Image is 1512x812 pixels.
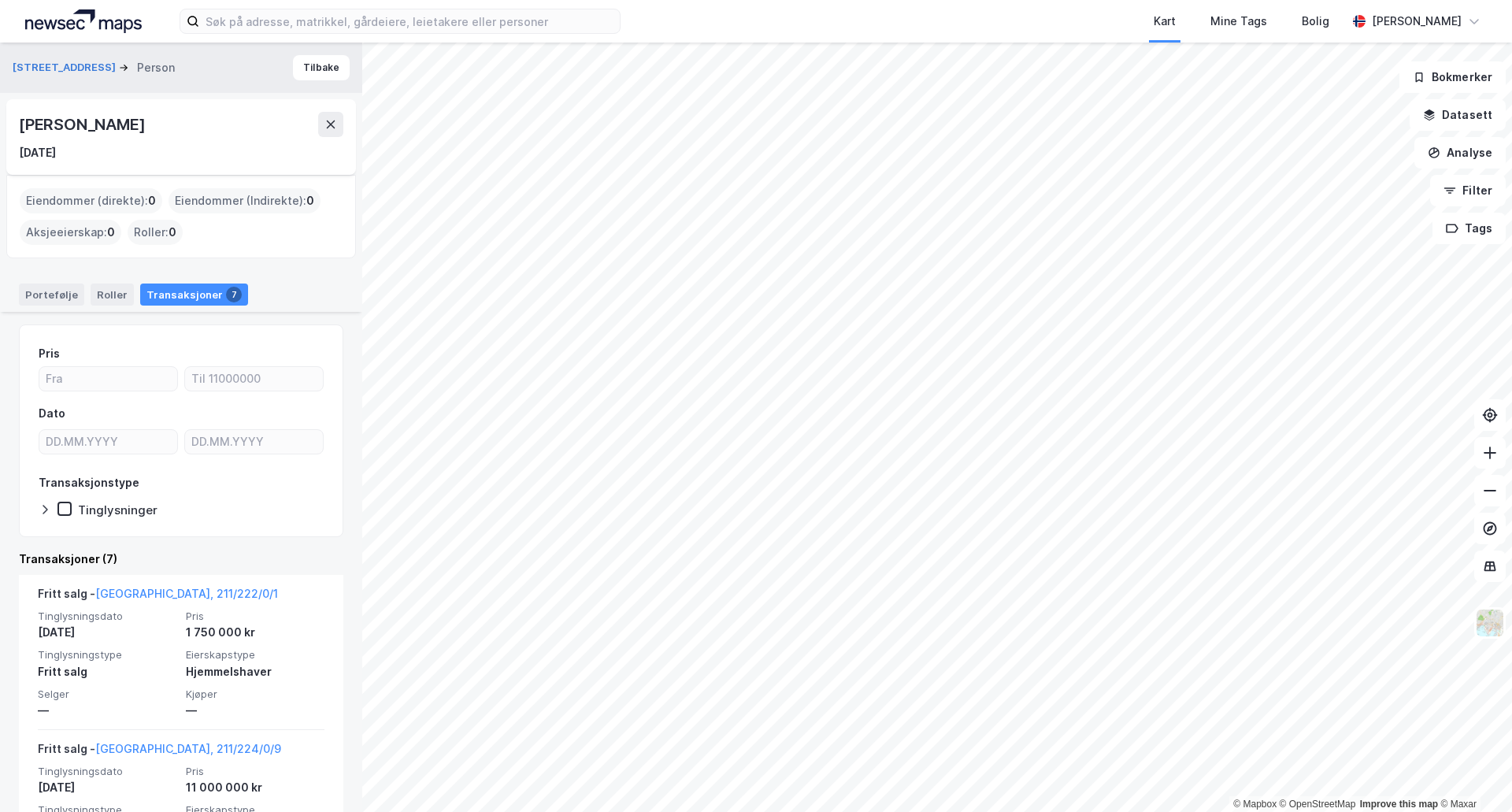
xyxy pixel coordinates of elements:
div: Dato [39,404,65,423]
div: [PERSON_NAME] [19,112,148,137]
div: Hjemmelshaver [186,662,324,681]
iframe: Chat Widget [1433,736,1512,812]
img: logo.a4113a55bc3d86da70a041830d287a7e.svg [25,9,142,33]
div: — [186,701,324,720]
button: Bokmerker [1399,61,1506,93]
span: Kjøper [186,688,324,701]
div: 11 000 000 kr [186,778,324,797]
a: [GEOGRAPHIC_DATA], 211/222/0/1 [95,587,278,600]
div: Eiendommer (Indirekte) : [169,188,321,213]
span: Tinglysningstype [38,648,176,662]
input: Søk på adresse, matrikkel, gårdeiere, leietakere eller personer [199,9,620,33]
span: Pris [186,765,324,778]
button: Tilbake [293,55,350,80]
div: 1 750 000 kr [186,623,324,642]
div: Person [137,58,175,77]
span: Tinglysningsdato [38,765,176,778]
button: Datasett [1410,99,1506,131]
div: Mine Tags [1210,12,1267,31]
span: Selger [38,688,176,701]
button: Tags [1432,213,1506,244]
span: Pris [186,610,324,623]
img: Z [1475,608,1505,638]
button: [STREET_ADDRESS] [13,60,119,76]
div: [DATE] [38,778,176,797]
button: Filter [1430,175,1506,206]
div: Fritt salg - [38,584,278,610]
span: Tinglysningsdato [38,610,176,623]
div: Portefølje [19,284,84,306]
div: — [38,701,176,720]
span: 0 [306,191,314,210]
a: [GEOGRAPHIC_DATA], 211/224/0/9 [95,742,281,755]
input: DD.MM.YYYY [39,430,177,454]
div: Fritt salg - [38,740,281,765]
span: 0 [148,191,156,210]
div: Transaksjoner [140,284,248,306]
div: [PERSON_NAME] [1372,12,1462,31]
div: 7 [226,287,242,302]
span: Eierskapstype [186,648,324,662]
a: OpenStreetMap [1280,799,1356,810]
div: Bolig [1302,12,1329,31]
div: Roller [91,284,134,306]
a: Mapbox [1233,799,1277,810]
div: Roller : [128,220,183,245]
div: Fritt salg [38,662,176,681]
input: Til 11000000 [185,367,323,391]
button: Analyse [1414,137,1506,169]
div: Tinglysninger [78,502,157,517]
div: Transaksjonstype [39,473,139,492]
input: Fra [39,367,177,391]
a: Improve this map [1360,799,1438,810]
span: 0 [107,223,115,242]
div: Aksjeeierskap : [20,220,121,245]
div: Kart [1154,12,1176,31]
div: Eiendommer (direkte) : [20,188,162,213]
div: [DATE] [19,143,56,162]
span: 0 [169,223,176,242]
div: Pris [39,344,60,363]
div: Transaksjoner (7) [19,550,343,569]
input: DD.MM.YYYY [185,430,323,454]
div: Kontrollprogram for chat [1433,736,1512,812]
div: [DATE] [38,623,176,642]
